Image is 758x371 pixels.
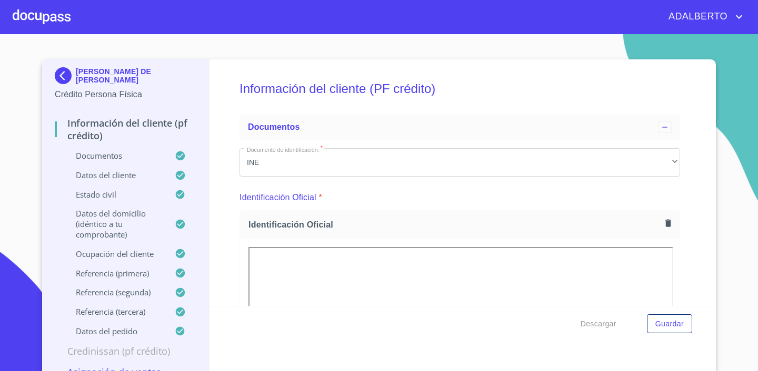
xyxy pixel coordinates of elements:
[576,314,621,334] button: Descargar
[55,117,196,142] p: Información del cliente (PF crédito)
[55,67,196,88] div: [PERSON_NAME] DE [PERSON_NAME]
[240,115,680,140] div: Documentos
[55,326,175,336] p: Datos del pedido
[240,191,316,204] p: Identificación Oficial
[55,306,175,317] p: Referencia (tercera)
[76,67,196,84] p: [PERSON_NAME] DE [PERSON_NAME]
[661,8,745,25] button: account of current user
[55,170,175,180] p: Datos del cliente
[55,249,175,259] p: Ocupación del Cliente
[55,208,175,240] p: Datos del domicilio (idéntico a tu comprobante)
[248,219,661,230] span: Identificación Oficial
[240,67,680,110] h5: Información del cliente (PF crédito)
[55,189,175,200] p: Estado Civil
[581,317,616,331] span: Descargar
[55,345,196,357] p: Credinissan (PF crédito)
[55,67,76,84] img: Docupass spot blue
[240,148,680,177] div: INE
[647,314,692,334] button: Guardar
[248,122,300,131] span: Documentos
[661,8,733,25] span: ADALBERTO
[55,150,175,161] p: Documentos
[655,317,684,331] span: Guardar
[55,88,196,101] p: Crédito Persona Física
[55,268,175,279] p: Referencia (primera)
[55,287,175,297] p: Referencia (segunda)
